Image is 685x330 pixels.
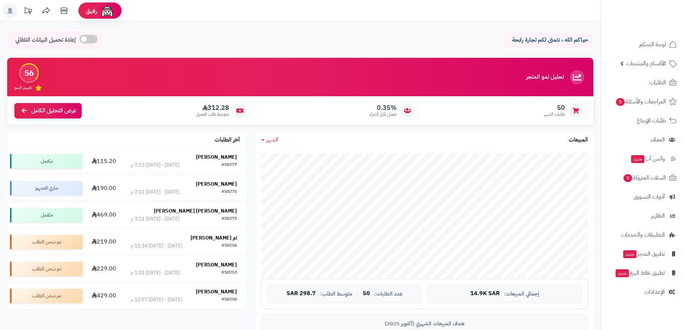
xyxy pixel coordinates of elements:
span: متوسط الطلب: [320,291,352,297]
a: الشهر [261,136,278,144]
div: #50253 [222,269,237,276]
a: التطبيقات والخدمات [605,226,681,243]
div: [DATE] - [DATE] 12:57 م [131,296,182,303]
strong: ام [PERSON_NAME] [191,234,237,242]
strong: [PERSON_NAME] [PERSON_NAME] [154,207,237,215]
a: الإعدادات [605,283,681,301]
span: جديد [616,269,629,277]
div: [DATE] - [DATE] 3:11 م [131,215,179,223]
span: لوحة التحكم [639,39,666,50]
div: [DATE] - [DATE] 7:11 م [131,189,179,196]
span: المراجعات والأسئلة [615,97,666,107]
span: متوسط طلب العميل [196,111,229,117]
span: 50 [363,291,370,297]
div: #50275 [222,189,237,196]
div: #50256 [222,242,237,250]
a: التقارير [605,207,681,224]
div: هدف المبيعات الشهري (أكتوبر 2025) [267,320,582,327]
span: رفيق [86,6,97,15]
span: 9 [623,174,633,182]
span: الإعدادات [644,287,665,297]
a: تطبيق نقاط البيعجديد [605,264,681,282]
div: مكتمل [10,154,82,168]
span: التقارير [651,211,665,221]
span: إعادة تحميل البيانات التلقائي [15,36,76,44]
div: [DATE] - [DATE] 7:23 م [131,162,179,169]
p: حياكم الله ، نتمنى لكم تجارة رابحة [509,36,588,44]
h3: المبيعات [569,137,588,143]
span: جديد [631,155,644,163]
img: logo-2.png [636,7,678,22]
span: إجمالي المبيعات: [504,291,539,297]
span: طلبات الشهر [544,111,565,117]
a: تطبيق المتجرجديد [605,245,681,262]
strong: [PERSON_NAME] [196,180,237,188]
span: تطبيق نقاط البيع [615,268,665,278]
a: لوحة التحكم [605,36,681,53]
td: 190.00 [85,175,122,201]
a: السلات المتروكة9 [605,169,681,186]
span: جديد [623,250,636,258]
span: 50 [544,104,565,112]
div: مكتمل [10,208,82,222]
h3: تحليل نمو المتجر [526,74,564,80]
span: 5 [616,98,625,106]
span: 312.28 [196,104,229,112]
span: معدل تكرار الشراء [369,111,397,117]
div: #50250 [222,296,237,303]
div: جاري التجهيز [10,181,82,195]
div: [DATE] - [DATE] 1:03 م [131,269,179,276]
div: [DATE] - [DATE] 11:34 م [131,242,182,250]
span: عدد الطلبات: [374,291,403,297]
span: تطبيق المتجر [622,249,665,259]
span: أدوات التسويق [634,192,665,202]
span: عرض التحليل الكامل [31,107,76,115]
span: العملاء [651,135,665,145]
h3: آخر الطلبات [215,137,240,143]
div: تم شحن الطلب [10,262,82,276]
a: عرض التحليل الكامل [14,103,82,118]
td: 219.00 [85,229,122,255]
a: طلبات الإرجاع [605,112,681,129]
span: وآتس آب [630,154,665,164]
span: طلبات الإرجاع [637,116,666,126]
span: 298.7 SAR [287,291,316,297]
div: #50271 [222,215,237,223]
span: | [357,291,359,296]
span: الأقسام والمنتجات [626,59,666,69]
td: 429.00 [85,283,122,309]
div: تم شحن الطلب [10,235,82,249]
a: وآتس آبجديد [605,150,681,167]
td: 469.00 [85,202,122,228]
span: 14.9K SAR [470,291,500,297]
div: تم شحن الطلب [10,289,82,303]
a: الطلبات [605,74,681,91]
strong: [PERSON_NAME] [196,261,237,269]
td: 229.00 [85,256,122,282]
span: 0.35% [369,104,397,112]
a: تحديثات المنصة [19,4,37,20]
img: ai-face.png [100,4,114,18]
strong: [PERSON_NAME] [196,153,237,161]
span: الشهر [266,135,278,144]
span: التطبيقات والخدمات [621,230,665,240]
span: السلات المتروكة [623,173,666,183]
a: المراجعات والأسئلة5 [605,93,681,110]
td: 115.20 [85,148,122,175]
a: العملاء [605,131,681,148]
div: #50277 [222,162,237,169]
strong: [PERSON_NAME] [196,288,237,296]
span: الطلبات [649,78,666,88]
a: أدوات التسويق [605,188,681,205]
span: تقييم النمو [14,85,32,91]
